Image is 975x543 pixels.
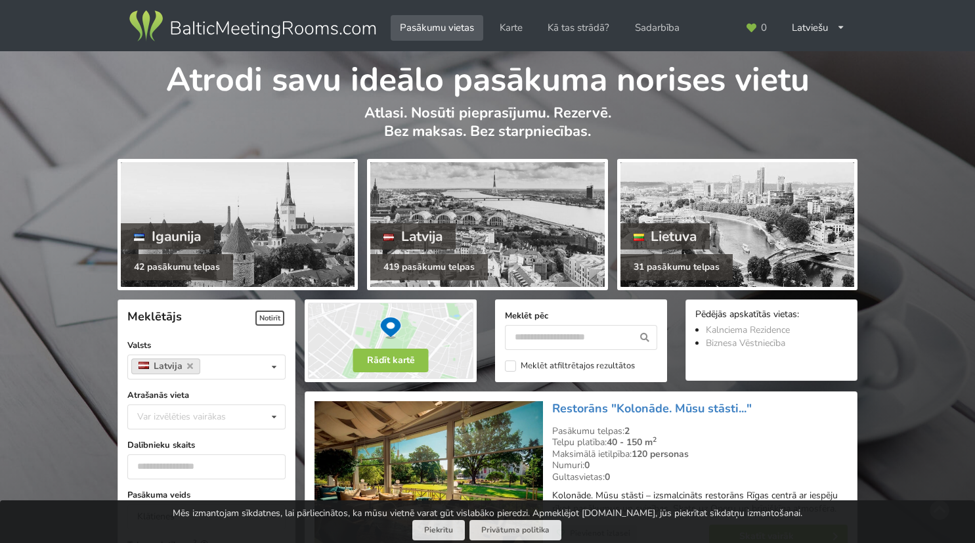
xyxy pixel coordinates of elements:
[617,159,857,290] a: Lietuva 31 pasākumu telpas
[620,254,733,280] div: 31 pasākumu telpas
[505,360,635,372] label: Meklēt atfiltrētajos rezultātos
[127,339,286,352] label: Valsts
[127,489,286,502] label: Pasākuma veids
[552,401,752,416] a: Restorāns "Kolonāde. Mūsu stāsti..."
[584,459,590,471] strong: 0
[552,460,848,471] div: Numuri:
[706,337,785,349] a: Biznesa Vēstniecība
[605,471,610,483] strong: 0
[761,23,767,33] span: 0
[118,51,857,101] h1: Atrodi savu ideālo pasākuma norises vietu
[552,489,848,515] p: Kolonāde. Mūsu stāsti – izsmalcināts restorāns Rīgas centrā ar iespēju rīkot pasākumus un svinība...
[121,254,233,280] div: 42 pasākumu telpas
[367,159,607,290] a: Latvija 419 pasākumu telpas
[255,311,284,326] span: Notīrīt
[624,425,630,437] strong: 2
[469,520,561,540] a: Privātuma politika
[131,358,200,374] a: Latvija
[783,15,854,41] div: Latviešu
[505,309,657,322] label: Meklēt pēc
[490,15,532,41] a: Karte
[653,435,657,445] sup: 2
[127,8,378,45] img: Baltic Meeting Rooms
[370,223,456,250] div: Latvija
[620,223,710,250] div: Lietuva
[305,299,477,382] img: Rādīt kartē
[607,436,657,448] strong: 40 - 150 m
[552,471,848,483] div: Gultasvietas:
[695,309,848,322] div: Pēdējās apskatītās vietas:
[134,409,255,424] div: Var izvēlēties vairākas
[353,349,429,372] button: Rādīt kartē
[127,439,286,452] label: Dalībnieku skaits
[370,254,488,280] div: 419 pasākumu telpas
[391,15,483,41] a: Pasākumu vietas
[552,425,848,437] div: Pasākumu telpas:
[552,448,848,460] div: Maksimālā ietilpība:
[127,309,182,324] span: Meklētājs
[626,15,689,41] a: Sadarbība
[127,389,286,402] label: Atrašanās vieta
[118,159,358,290] a: Igaunija 42 pasākumu telpas
[412,520,465,540] button: Piekrītu
[552,437,848,448] div: Telpu platība:
[118,104,857,154] p: Atlasi. Nosūti pieprasījumu. Rezervē. Bez maksas. Bez starpniecības.
[632,448,689,460] strong: 120 personas
[706,324,790,336] a: Kalnciema Rezidence
[121,223,214,250] div: Igaunija
[538,15,618,41] a: Kā tas strādā?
